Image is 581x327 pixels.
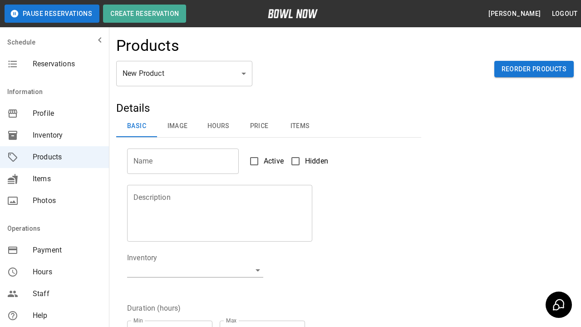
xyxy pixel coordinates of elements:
button: Items [280,115,320,137]
button: Basic [116,115,157,137]
button: Hours [198,115,239,137]
div: New Product [116,61,252,86]
button: Logout [548,5,581,22]
h5: Details [116,101,421,115]
span: Photos [33,195,102,206]
span: Staff [33,288,102,299]
label: Hidden products will not be visible to customers. You can still create and use them for bookings. [286,152,328,171]
button: Pause Reservations [5,5,99,23]
button: [PERSON_NAME] [485,5,544,22]
button: Reorder Products [494,61,574,78]
span: Reservations [33,59,102,69]
legend: Inventory [127,253,157,263]
span: Profile [33,108,102,119]
button: Image [157,115,198,137]
span: Items [33,173,102,184]
span: Products [33,152,102,163]
span: Help [33,310,102,321]
button: Price [239,115,280,137]
button: Create Reservation [103,5,186,23]
img: logo [268,9,318,18]
span: Hours [33,267,102,277]
span: Payment [33,245,102,256]
span: Active [264,156,284,167]
div: basic tabs example [116,115,421,137]
span: Inventory [33,130,102,141]
span: Hidden [305,156,328,167]
h4: Products [116,36,179,55]
legend: Duration (hours) [127,303,181,313]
